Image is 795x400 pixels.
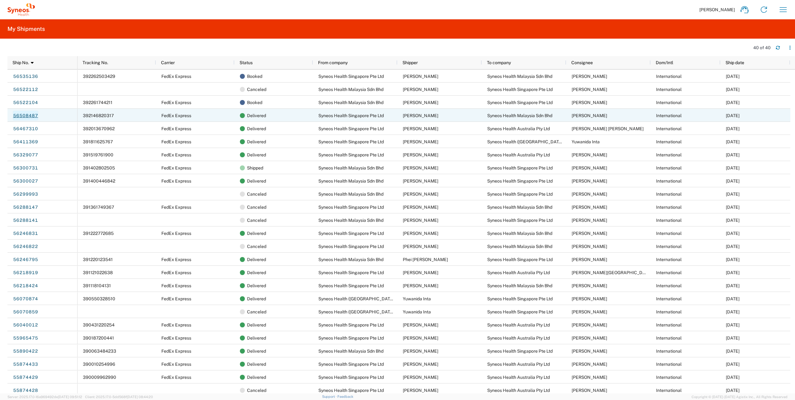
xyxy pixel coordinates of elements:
span: Syneos Health (Thailand) Limited [487,139,580,144]
span: 392262503429 [83,74,115,79]
span: FedEx Express [161,375,191,380]
span: Syneos Health Malaysia Sdn Bhd [318,192,383,197]
span: Naheela Lalee [572,362,607,367]
span: International [656,362,682,367]
span: Syneos Health Singapore Pte Ltd [318,322,384,327]
span: Syneos Health Singapore Pte Ltd [487,192,553,197]
span: 391220123541 [83,257,113,262]
span: 07/24/2025 [726,257,740,262]
span: Copyright © [DATE]-[DATE] Agistix Inc., All Rights Reserved [692,394,788,400]
span: 391121022638 [83,270,113,275]
span: 391118104131 [83,283,111,288]
span: Shipper [402,60,418,65]
span: Ship date [726,60,744,65]
span: Arturo Medina [572,87,607,92]
span: FedEx Express [161,74,191,79]
span: Syneos Health Singapore Pte Ltd [318,139,384,144]
span: FedEx Express [161,362,191,367]
span: Canceled [247,384,266,397]
a: 56300731 [13,163,38,173]
h2: My Shipments [7,25,45,33]
span: FedEx Express [161,165,191,170]
span: Syneos Health Australia Pty Ltd [487,388,550,393]
span: International [656,139,682,144]
span: 06/16/2025 [726,388,740,393]
span: 08/18/2025 [726,113,740,118]
span: International [656,309,682,314]
span: International [656,205,682,210]
span: FedEx Express [161,257,191,262]
span: International [656,113,682,118]
span: 07/30/2025 [726,152,740,157]
span: Canceled [247,240,266,253]
span: 07/18/2025 [726,270,740,275]
span: International [656,296,682,301]
a: 56535136 [13,71,38,81]
span: Zeena Al Badran [572,388,607,393]
span: Syneos Health Singapore Pte Ltd [318,270,384,275]
span: Syneos Health Singapore Pte Ltd [487,165,553,170]
span: Chor Hong Lim [572,244,607,249]
span: Syneos Health Singapore Pte Ltd [318,388,384,393]
span: FedEx Express [161,322,191,327]
span: Yuwanida Inta [403,296,431,301]
span: Arturo Medina [403,322,438,327]
span: Phei Lin Ong [403,257,448,262]
span: Canceled [247,83,266,96]
span: Siti Zurairah [572,74,607,79]
span: Syneos Health Malaysia Sdn Bhd [487,113,552,118]
span: Dom/Intl [656,60,673,65]
span: Arturo Medina [403,362,438,367]
span: Canceled [247,201,266,214]
span: Consignee [571,60,593,65]
span: Ligia Cassales Chen [572,126,644,131]
span: To company [487,60,511,65]
span: Arturo Medina [403,113,438,118]
span: Wan Muhammad Khairul Shafiqzam [403,218,438,223]
span: Arturo Medina [572,296,607,301]
span: Syneos Health Australia Pty Ltd [487,375,550,380]
span: Wan Muhammad Khairul Shafiqzam [572,205,607,210]
span: Booked [247,70,262,83]
span: Arturo Medina [572,309,607,314]
span: Canceled [247,305,266,318]
span: Arturo Medina [572,100,607,105]
span: 07/28/2025 [726,205,740,210]
span: Delivered [247,148,266,161]
a: 56040012 [13,320,38,330]
span: Wan Muhammad Khairul Shafiqzam [572,283,607,288]
span: 06/20/2025 [726,336,740,340]
span: FedEx Express [161,100,191,105]
span: FedEx Express [161,349,191,354]
span: 08/12/2025 [726,126,740,131]
span: Delivered [247,279,266,292]
span: Syneos Health Singapore Pte Ltd [318,283,384,288]
span: Syneos Health Singapore Pte Ltd [318,244,384,249]
span: 391811625767 [83,139,113,144]
a: 56299993 [13,189,38,199]
span: Delivered [247,318,266,331]
span: FedEx Express [161,113,191,118]
span: FedEx Express [161,231,191,236]
span: Zeena Albadran [572,375,607,380]
a: 55874429 [13,372,38,382]
span: Delivered [247,109,266,122]
span: International [656,165,682,170]
span: Arturo Medina [403,283,438,288]
span: Delivered [247,358,266,371]
span: International [656,375,682,380]
span: Delivered [247,331,266,345]
span: FedEx Express [161,283,191,288]
a: 56218424 [13,281,38,291]
span: Status [240,60,253,65]
span: Delivered [247,253,266,266]
span: Syneos Health Singapore Pte Ltd [318,336,384,340]
a: 56218919 [13,268,38,278]
span: Arturo Medina [403,139,438,144]
a: 56288147 [13,202,38,212]
span: Smriti Singh [572,336,607,340]
span: 06/16/2025 [726,362,740,367]
span: Wan Muhammad Khairul Shafiqzam [403,165,438,170]
span: 07/22/2025 [726,231,740,236]
span: Syneos Health Singapore Pte Ltd [318,375,384,380]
